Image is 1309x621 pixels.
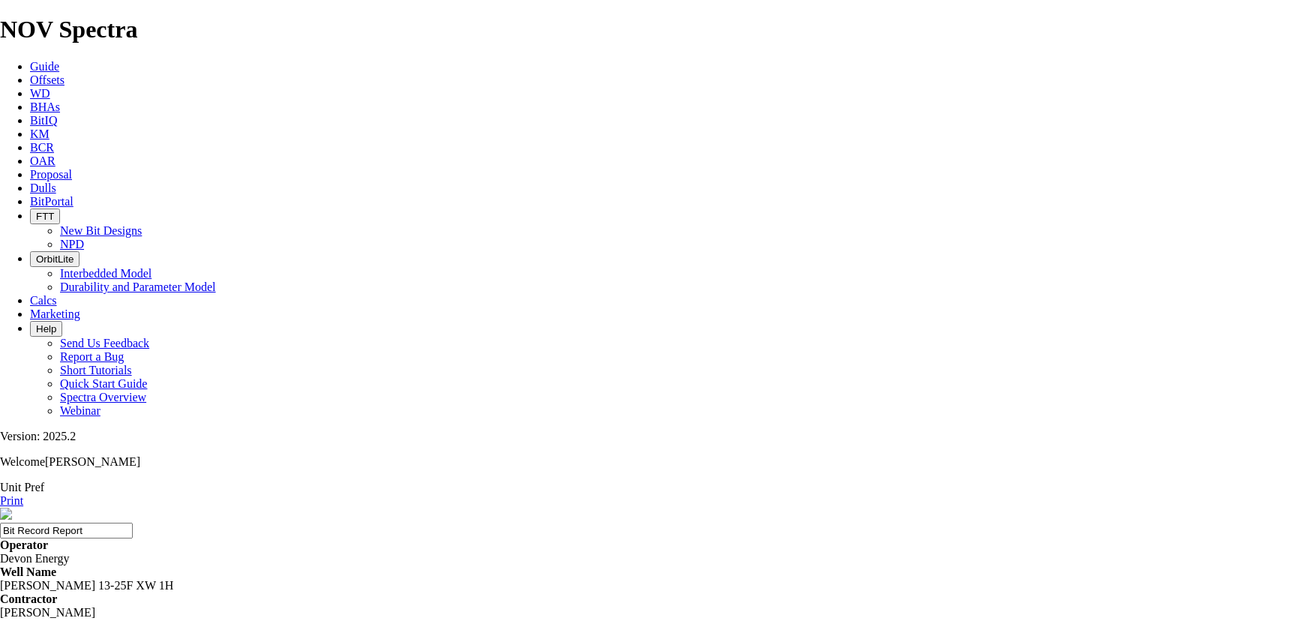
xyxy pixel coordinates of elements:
span: [PERSON_NAME] [45,455,140,468]
a: Proposal [30,168,72,181]
a: Interbedded Model [60,267,152,280]
a: Webinar [60,404,101,417]
a: BitPortal [30,195,74,208]
a: New Bit Designs [60,224,142,237]
a: Send Us Feedback [60,337,149,349]
a: Offsets [30,73,65,86]
a: BitIQ [30,114,57,127]
a: Guide [30,60,59,73]
a: BCR [30,141,54,154]
a: Dulls [30,181,56,194]
a: BHAs [30,100,60,113]
span: FTT [36,211,54,222]
span: OrbitLite [36,253,74,265]
a: KM [30,127,50,140]
a: NPD [60,238,84,250]
a: Spectra Overview [60,391,146,403]
a: Marketing [30,307,80,320]
button: Help [30,321,62,337]
a: Report a Bug [60,350,124,363]
a: OAR [30,154,56,167]
a: Quick Start Guide [60,377,147,390]
a: Durability and Parameter Model [60,280,216,293]
button: FTT [30,208,60,224]
a: Short Tutorials [60,364,132,376]
span: Help [36,323,56,334]
a: WD [30,87,50,100]
a: Calcs [30,294,57,307]
button: OrbitLite [30,251,80,267]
